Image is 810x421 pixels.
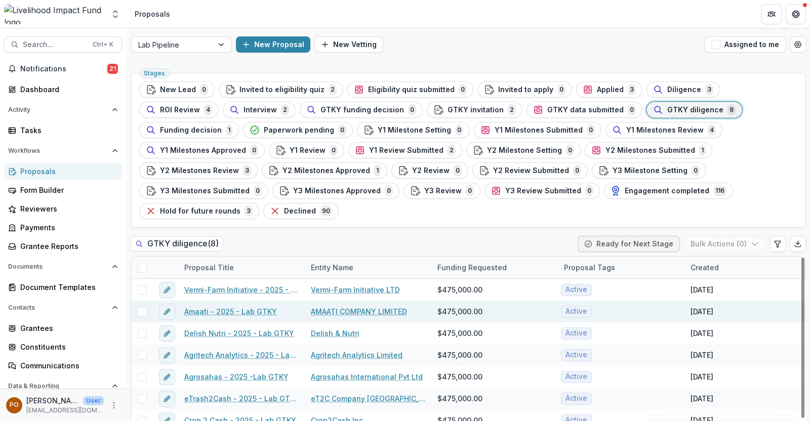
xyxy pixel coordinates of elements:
button: Y1 Milestones Review4 [605,122,722,138]
span: 116 [713,185,726,196]
button: Open table manager [790,36,806,53]
button: Invited to apply0 [477,81,572,98]
span: Interview [244,106,277,114]
button: Open Documents [4,259,122,275]
button: Paperwork pending0 [243,122,353,138]
a: Constituents [4,339,122,355]
button: Open Workflows [4,143,122,159]
button: edit [159,347,175,363]
button: Y3 Review Submitted0 [484,183,600,199]
a: eTrash2Cash - 2025 - Lab GTKY [184,393,299,404]
a: Delish Nutri - 2025 - Lab GTKY [184,328,294,339]
span: Funding decision [160,126,222,135]
div: Funding Requested [431,262,513,273]
span: 21 [107,64,118,74]
div: Entity Name [305,257,431,278]
button: Y2 Review0 [391,162,468,179]
div: [DATE] [691,284,713,295]
span: 8 [727,104,736,115]
span: 2 [448,145,456,156]
div: Proposal Tags [558,257,684,278]
span: 0 [338,124,346,136]
button: edit [159,325,175,342]
div: Form Builder [20,185,114,195]
span: GTKY data submitted [547,106,624,114]
button: Invited to eligibility quiz2 [219,81,343,98]
button: Y3 Milestone Setting0 [592,162,706,179]
span: Data & Reporting [8,383,108,390]
div: Dashboard [20,84,114,95]
div: [DATE] [691,328,713,339]
span: Y3 Milestones Approved [293,187,381,195]
span: Y1 Milestones Approved [160,146,246,155]
img: Livelihood Impact Fund logo [4,4,104,24]
a: Agrosahas - 2025 -Lab GTKY [184,371,289,382]
button: Y1 Milestones Submitted0 [474,122,601,138]
span: Y1 Review Submitted [369,146,443,155]
span: Y3 Review Submitted [505,187,581,195]
a: Form Builder [4,182,122,198]
button: Declined90 [263,203,339,219]
span: Search... [23,40,87,49]
button: Applied3 [576,81,642,98]
span: 3 [243,165,251,176]
span: 0 [330,145,338,156]
span: Y2 Milestones Review [160,166,239,175]
button: Assigned to me [705,36,786,53]
span: Diligence [667,86,701,94]
button: Y1 Review0 [269,142,344,158]
span: Y3 Milestone Setting [613,166,687,175]
span: 0 [200,84,208,95]
span: Declined [284,207,316,216]
button: Y2 Milestones Review3 [139,162,258,179]
button: GTKY funding decision0 [300,102,423,118]
button: Search... [4,36,122,53]
span: Y1 Milestones Submitted [495,126,583,135]
h2: GTKY diligence ( 8 ) [131,236,223,251]
button: Eligibility quiz submitted0 [347,81,473,98]
span: Y3 Milestones Submitted [160,187,250,195]
span: $475,000.00 [437,284,482,295]
a: Reviewers [4,200,122,217]
a: Communications [4,357,122,374]
a: Vermi-Farm Initiative - 2025 - Lab GTKY [184,284,299,295]
button: GTKY data submitted0 [526,102,642,118]
span: 0 [585,185,593,196]
button: Open Activity [4,102,122,118]
button: GTKY diligence8 [646,102,742,118]
div: Ctrl + K [91,39,115,50]
span: Y2 Milestones Approved [282,166,370,175]
span: 0 [408,104,416,115]
div: Proposal Title [178,262,240,273]
div: Payments [20,222,114,233]
span: Y1 Milestone Setting [378,126,451,135]
span: GTKY funding decision [320,106,404,114]
span: 0 [557,84,565,95]
button: Open entity switcher [108,4,123,24]
span: Contacts [8,304,108,311]
span: 2 [281,104,289,115]
button: Funding decision1 [139,122,239,138]
div: Grantees [20,323,114,333]
a: Dashboard [4,81,122,98]
span: $475,000.00 [437,393,482,404]
span: Hold for future rounds [160,207,240,216]
span: Invited to eligibility quiz [239,86,325,94]
button: New Lead0 [139,81,215,98]
span: 0 [455,124,463,136]
button: Bulk Actions (0) [684,236,765,252]
div: Tasks [20,125,114,136]
span: 0 [573,165,581,176]
a: eT2C Company [GEOGRAPHIC_DATA] [eTrash2Cash] [311,393,425,404]
div: Proposals [20,166,114,177]
button: edit [159,304,175,320]
div: Constituents [20,342,114,352]
a: Agrosahas International Pvt Ltd [311,371,423,382]
span: 4 [204,104,212,115]
span: 0 [254,185,262,196]
button: More [108,399,120,411]
a: Delish & Nutri [311,328,359,339]
button: GTKY invitation2 [427,102,522,118]
div: Document Templates [20,282,114,292]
